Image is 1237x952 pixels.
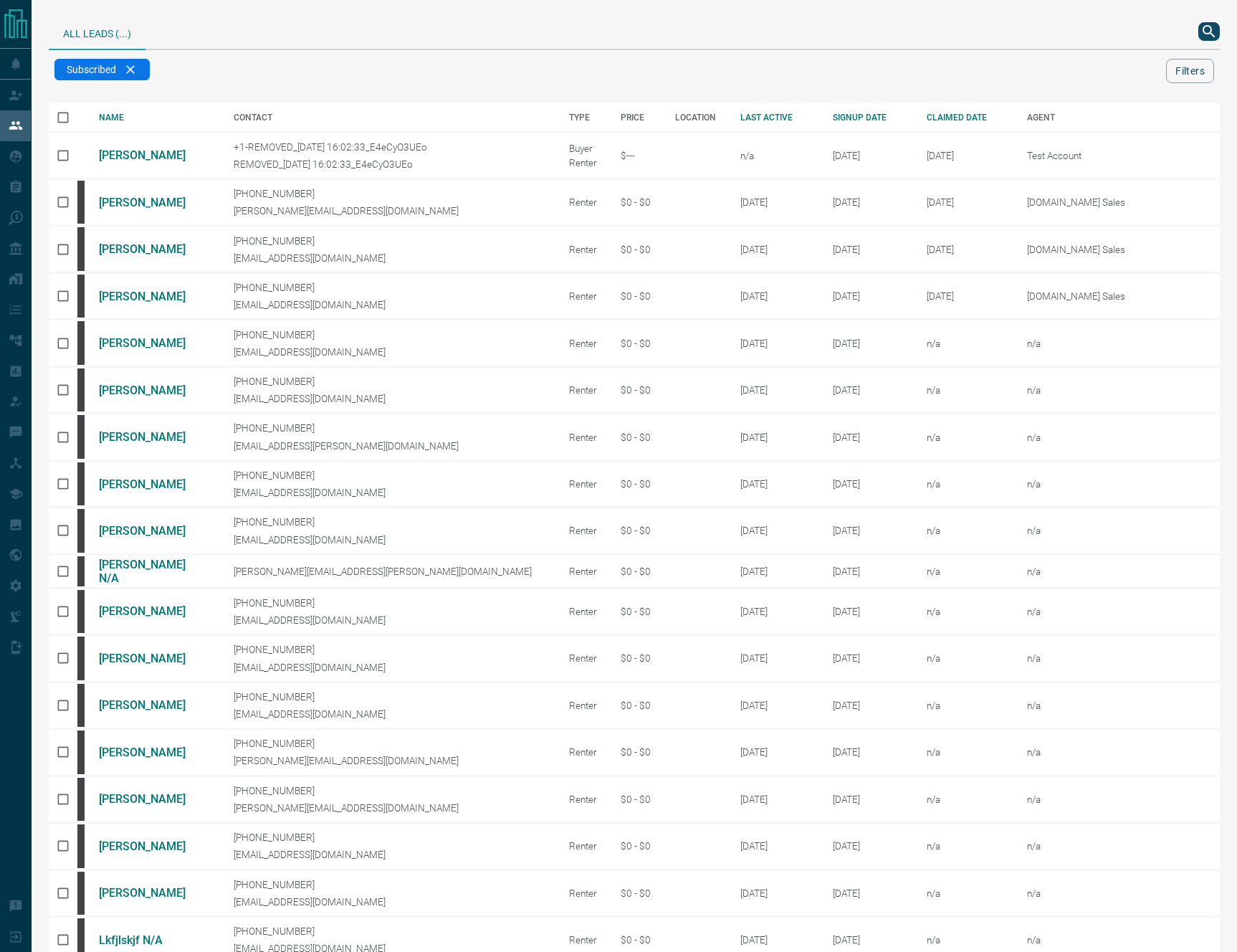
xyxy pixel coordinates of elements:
[833,150,905,161] div: September 1st 2015, 9:13:21 AM
[569,887,599,899] div: Renter
[569,244,599,255] div: Renter
[234,785,547,796] p: [PHONE_NUMBER]
[77,872,85,915] div: mrloft.ca
[99,113,213,123] div: NAME
[1027,934,1206,946] p: n/a
[569,384,599,396] div: Renter
[67,64,116,75] span: Subscribed
[99,148,206,162] a: [PERSON_NAME]
[569,700,599,711] div: Renter
[234,644,547,655] p: [PHONE_NUMBER]
[621,887,653,899] div: $0 - $0
[234,205,547,216] p: [PERSON_NAME][EMAIL_ADDRESS][DOMAIN_NAME]
[621,338,653,349] div: $0 - $0
[621,150,653,161] div: $---
[99,384,206,397] a: [PERSON_NAME]
[77,684,85,727] div: mrloft.ca
[569,290,599,302] div: Renter
[927,887,1006,899] div: n/a
[927,196,1006,208] div: February 19th 2025, 2:37:44 PM
[927,606,1006,617] div: n/a
[234,440,547,452] p: [EMAIL_ADDRESS][PERSON_NAME][DOMAIN_NAME]
[675,113,719,123] div: LOCATION
[621,244,653,255] div: $0 - $0
[77,509,85,552] div: mrloft.ca
[1027,700,1206,711] p: n/a
[77,730,85,773] div: mrloft.ca
[1027,840,1206,852] p: n/a
[77,637,85,680] div: mrloft.ca
[833,384,905,396] div: October 12th 2008, 3:01:27 PM
[99,242,206,256] a: [PERSON_NAME]
[740,934,811,946] div: [DATE]
[234,158,547,170] p: REMOVED_[DATE] 16:02:33_E4eCyO3UEo
[833,794,905,805] div: October 17th 2008, 10:09:07 PM
[234,849,547,860] p: [EMAIL_ADDRESS][DOMAIN_NAME]
[99,698,206,712] a: [PERSON_NAME]
[1027,244,1206,255] p: [DOMAIN_NAME] Sales
[99,430,206,444] a: [PERSON_NAME]
[621,700,653,711] div: $0 - $0
[1027,384,1206,396] p: n/a
[569,746,599,758] div: Renter
[1027,338,1206,349] p: n/a
[740,432,811,443] div: [DATE]
[1027,432,1206,443] p: n/a
[927,746,1006,758] div: n/a
[77,321,85,364] div: mrloft.ca
[740,244,811,255] div: [DATE]
[569,934,599,946] div: Renter
[234,566,547,577] p: [PERSON_NAME][EMAIL_ADDRESS][PERSON_NAME][DOMAIN_NAME]
[927,150,1006,161] div: April 29th 2025, 4:45:30 PM
[569,196,599,208] div: Renter
[77,368,85,411] div: mrloft.ca
[833,566,905,577] div: October 15th 2008, 9:26:23 AM
[234,738,547,749] p: [PHONE_NUMBER]
[833,840,905,852] div: October 19th 2008, 6:32:07 PM
[234,299,547,310] p: [EMAIL_ADDRESS][DOMAIN_NAME]
[1027,652,1206,664] p: n/a
[740,700,811,711] div: [DATE]
[621,840,653,852] div: $0 - $0
[569,338,599,349] div: Renter
[1027,746,1206,758] p: n/a
[77,778,85,821] div: mrloft.ca
[621,113,653,123] div: PRICE
[740,338,811,349] div: [DATE]
[621,196,653,208] div: $0 - $0
[740,746,811,758] div: [DATE]
[833,606,905,617] div: October 15th 2008, 1:08:42 PM
[927,794,1006,805] div: n/a
[1027,887,1206,899] p: n/a
[833,338,905,349] div: October 12th 2008, 11:22:16 AM
[569,840,599,852] div: Renter
[234,470,547,481] p: [PHONE_NUMBER]
[234,113,547,123] div: CONTACT
[99,604,206,618] a: [PERSON_NAME]
[927,934,1006,946] div: n/a
[99,290,206,303] a: [PERSON_NAME]
[234,188,547,199] p: [PHONE_NUMBER]
[1027,290,1206,302] p: [DOMAIN_NAME] Sales
[740,566,811,577] div: [DATE]
[234,422,547,434] p: [PHONE_NUMBER]
[234,802,547,814] p: [PERSON_NAME][EMAIL_ADDRESS][DOMAIN_NAME]
[569,606,599,617] div: Renter
[927,384,1006,396] div: n/a
[621,566,653,577] div: $0 - $0
[927,840,1006,852] div: n/a
[927,432,1006,443] div: n/a
[54,59,150,80] div: Subscribed
[234,925,547,937] p: [PHONE_NUMBER]
[833,432,905,443] div: October 13th 2008, 7:44:16 PM
[77,556,85,586] div: mrloft.ca
[99,792,206,806] a: [PERSON_NAME]
[927,244,1006,255] div: February 19th 2025, 2:37:44 PM
[234,832,547,843] p: [PHONE_NUMBER]
[621,290,653,302] div: $0 - $0
[740,794,811,805] div: [DATE]
[1166,59,1214,83] button: Filters
[234,282,547,293] p: [PHONE_NUMBER]
[1027,794,1206,805] p: n/a
[621,478,653,490] div: $0 - $0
